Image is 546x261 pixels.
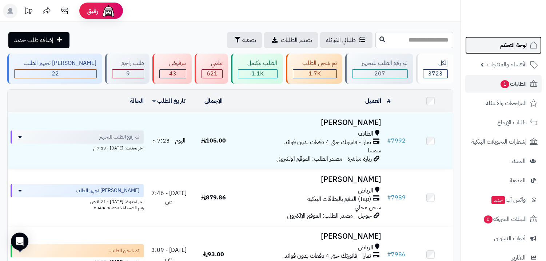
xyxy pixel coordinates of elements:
a: لوحة التحكم [465,36,542,54]
div: طلب راجع [112,59,144,67]
a: الطلب مكتمل 1.1K [230,54,284,84]
a: ملغي 621 [193,54,230,84]
span: 43 [169,69,176,78]
span: 1.1K [251,69,264,78]
span: الرياض [358,187,373,195]
a: تحديثات المنصة [19,4,37,20]
a: مرفوض 43 [151,54,193,84]
a: تم شحن الطلب 1.7K [284,54,344,84]
div: مرفوض [159,59,186,67]
span: 0 [484,215,493,223]
a: العميل [365,97,381,105]
span: تصفية [242,36,256,44]
h3: [PERSON_NAME] [239,232,381,241]
span: الطلبات [500,79,527,89]
span: # [387,250,391,259]
span: سمسا [368,146,381,155]
span: 879.86 [201,193,226,202]
div: 43 [160,70,186,78]
a: [PERSON_NAME] تجهيز الطلب 22 [6,54,104,84]
a: إضافة طلب جديد [8,32,69,48]
span: العملاء [511,156,526,166]
div: اخر تحديث: [DATE] - 8:21 ص [11,197,144,205]
span: وآتس آب [491,195,526,205]
span: لوحة التحكم [500,40,527,50]
a: تصدير الطلبات [264,32,318,48]
span: اليوم - 7:23 م [152,136,186,145]
span: جوجل - مصدر الطلب: الموقع الإلكتروني [287,211,372,220]
a: المراجعات والأسئلة [465,94,542,112]
a: طلبات الإرجاع [465,114,542,131]
span: أدوات التسويق [494,233,526,244]
div: [PERSON_NAME] تجهيز الطلب [14,59,97,67]
span: # [387,136,391,145]
a: إشعارات التحويلات البنكية [465,133,542,151]
span: المدونة [510,175,526,186]
a: #7989 [387,193,406,202]
span: تم رفع الطلب للتجهيز [99,133,139,141]
span: الرياض [358,244,373,252]
div: تم شحن الطلب [293,59,337,67]
span: 621 [207,69,218,78]
a: #7986 [387,250,406,259]
a: وآتس آبجديد [465,191,542,209]
span: إشعارات التحويلات البنكية [471,137,527,147]
a: طلب راجع 9 [104,54,151,84]
div: 22 [15,70,96,78]
span: # [387,193,391,202]
a: #7992 [387,136,406,145]
span: 1.7K [308,69,321,78]
a: الحالة [130,97,144,105]
span: السلات المتروكة [483,214,527,224]
span: جديد [491,196,505,204]
span: تمارا - فاتورتك حتى 4 دفعات بدون فوائد [284,252,371,260]
span: الأقسام والمنتجات [487,59,527,70]
a: طلباتي المُوكلة [320,32,372,48]
span: طلبات الإرجاع [497,117,527,128]
span: طلباتي المُوكلة [326,36,356,44]
span: تصدير الطلبات [281,36,312,44]
span: شحن مجاني [355,203,381,212]
div: 621 [202,70,223,78]
span: الطائف [358,130,373,138]
span: تمارا - فاتورتك حتى 4 دفعات بدون فوائد [284,138,371,147]
a: تم رفع الطلب للتجهيز 207 [344,54,415,84]
div: 9 [112,70,144,78]
div: الطلب مكتمل [238,59,278,67]
span: [PERSON_NAME] تجهيز الطلب [76,187,139,194]
img: ai-face.png [101,4,116,18]
a: تاريخ الطلب [152,97,186,105]
a: الكل3723 [415,54,455,84]
span: رقم الشحنة: 50486962536 [94,204,144,211]
span: 22 [52,69,59,78]
div: ملغي [202,59,223,67]
span: رفيق [87,7,98,15]
div: Open Intercom Messenger [11,233,28,250]
span: [DATE] - 7:46 ص [151,189,187,206]
button: تصفية [227,32,262,48]
span: 207 [374,69,385,78]
span: 93.00 [203,250,224,259]
a: العملاء [465,152,542,170]
div: تم رفع الطلب للتجهيز [352,59,408,67]
div: الكل [423,59,448,67]
a: الطلبات1 [465,75,542,93]
span: 1 [501,80,509,88]
a: المدونة [465,172,542,189]
h3: [PERSON_NAME] [239,118,381,127]
div: اخر تحديث: [DATE] - 7:23 م [11,144,144,151]
img: logo-2.png [497,20,539,36]
span: المراجعات والأسئلة [486,98,527,108]
span: تم شحن الطلب [109,247,139,254]
div: 1110 [238,70,277,78]
div: 207 [352,70,407,78]
a: أدوات التسويق [465,230,542,247]
span: (Tap) الدفع بالبطاقات البنكية [307,195,371,203]
span: زيارة مباشرة - مصدر الطلب: الموقع الإلكتروني [276,155,372,163]
span: 3723 [428,69,443,78]
span: 105.00 [201,136,226,145]
span: إضافة طلب جديد [14,36,53,44]
a: # [387,97,391,105]
div: 1711 [293,70,337,78]
a: السلات المتروكة0 [465,210,542,228]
